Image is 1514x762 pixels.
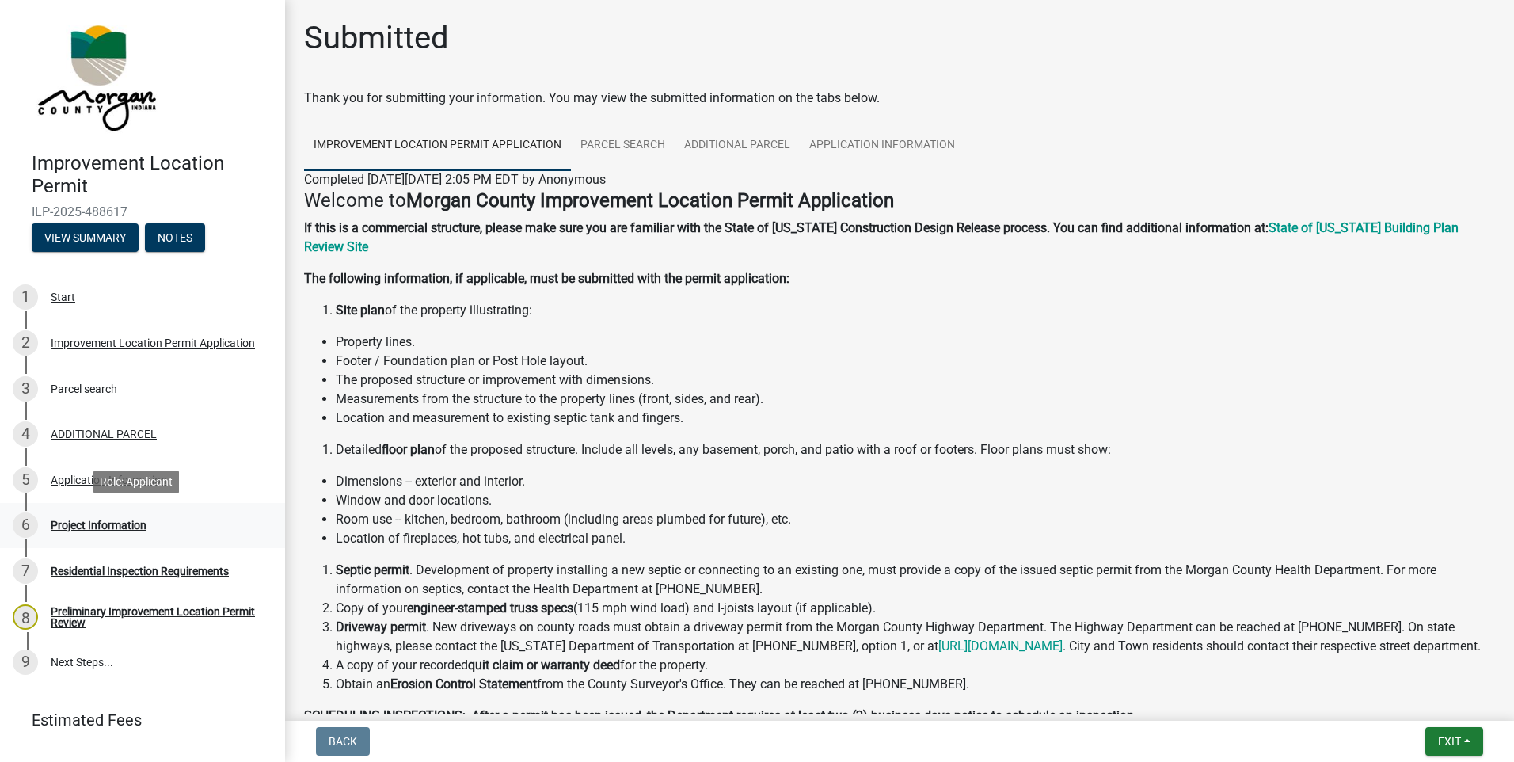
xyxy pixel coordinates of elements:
[336,619,426,634] strong: Driveway permit
[336,599,1495,618] li: Copy of your (115 mph wind load) and I-joists layout (if applicable).
[336,656,1495,675] li: A copy of your recorded for the property.
[304,220,1459,254] a: State of [US_STATE] Building Plan Review Site
[51,606,260,628] div: Preliminary Improvement Location Permit Review
[13,558,38,584] div: 7
[1438,735,1461,748] span: Exit
[145,232,205,245] wm-modal-confirm: Notes
[13,604,38,630] div: 8
[13,512,38,538] div: 6
[336,333,1495,352] li: Property lines.
[304,271,789,286] strong: The following information, if applicable, must be submitted with the permit application:
[51,337,255,349] div: Improvement Location Permit Application
[800,120,964,171] a: Application Information
[304,708,1137,723] strong: SCHEDULING INSPECTIONS: After a permit has been issued, the Department requires at least two (2) ...
[336,303,385,318] strong: Site plan
[51,383,117,394] div: Parcel search
[938,638,1063,653] a: [URL][DOMAIN_NAME]
[304,172,606,187] span: Completed [DATE][DATE] 2:05 PM EDT by Anonymous
[304,89,1495,108] div: Thank you for submitting your information. You may view the submitted information on the tabs below.
[51,566,229,577] div: Residential Inspection Requirements
[32,232,139,245] wm-modal-confirm: Summary
[13,376,38,402] div: 3
[336,409,1495,428] li: Location and measurement to existing septic tank and fingers.
[336,371,1495,390] li: The proposed structure or improvement with dimensions.
[336,440,1495,459] li: Detailed of the proposed structure. Include all levels, any basement, porch, and patio with a roo...
[336,675,1495,694] li: Obtain an from the County Surveyor's Office. They can be reached at [PHONE_NUMBER].
[13,421,38,447] div: 4
[571,120,675,171] a: Parcel search
[336,352,1495,371] li: Footer / Foundation plan or Post Hole layout.
[145,223,205,252] button: Notes
[13,650,38,675] div: 9
[51,291,75,303] div: Start
[336,561,1495,599] li: . Development of property installing a new septic or connecting to an existing one, must provide ...
[316,727,370,756] button: Back
[13,467,38,493] div: 5
[336,472,1495,491] li: Dimensions -- exterior and interior.
[390,676,537,692] strong: Erosion Control Statement
[329,735,357,748] span: Back
[304,189,1495,212] h4: Welcome to
[336,390,1495,409] li: Measurements from the structure to the property lines (front, sides, and rear).
[32,223,139,252] button: View Summary
[93,471,179,493] div: Role: Applicant
[675,120,800,171] a: ADDITIONAL PARCEL
[382,442,435,457] strong: floor plan
[1425,727,1483,756] button: Exit
[13,284,38,310] div: 1
[13,704,260,736] a: Estimated Fees
[406,189,894,211] strong: Morgan County Improvement Location Permit Application
[336,529,1495,548] li: Location of fireplaces, hot tubs, and electrical panel.
[336,301,1495,320] li: of the property illustrating:
[32,152,272,198] h4: Improvement Location Permit
[304,120,571,171] a: Improvement Location Permit Application
[32,204,253,219] span: ILP-2025-488617
[32,17,159,135] img: Morgan County, Indiana
[304,220,1269,235] strong: If this is a commercial structure, please make sure you are familiar with the State of [US_STATE]...
[304,19,449,57] h1: Submitted
[336,510,1495,529] li: Room use -- kitchen, bedroom, bathroom (including areas plumbed for future), etc.
[336,562,409,577] strong: Septic permit
[51,429,157,440] div: ADDITIONAL PARCEL
[336,491,1495,510] li: Window and door locations.
[51,474,167,486] div: Application Information
[13,330,38,356] div: 2
[407,600,573,615] strong: engineer-stamped truss specs
[468,657,620,672] strong: quit claim or warranty deed
[51,520,146,531] div: Project Information
[336,618,1495,656] li: . New driveways on county roads must obtain a driveway permit from the Morgan County Highway Depa...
